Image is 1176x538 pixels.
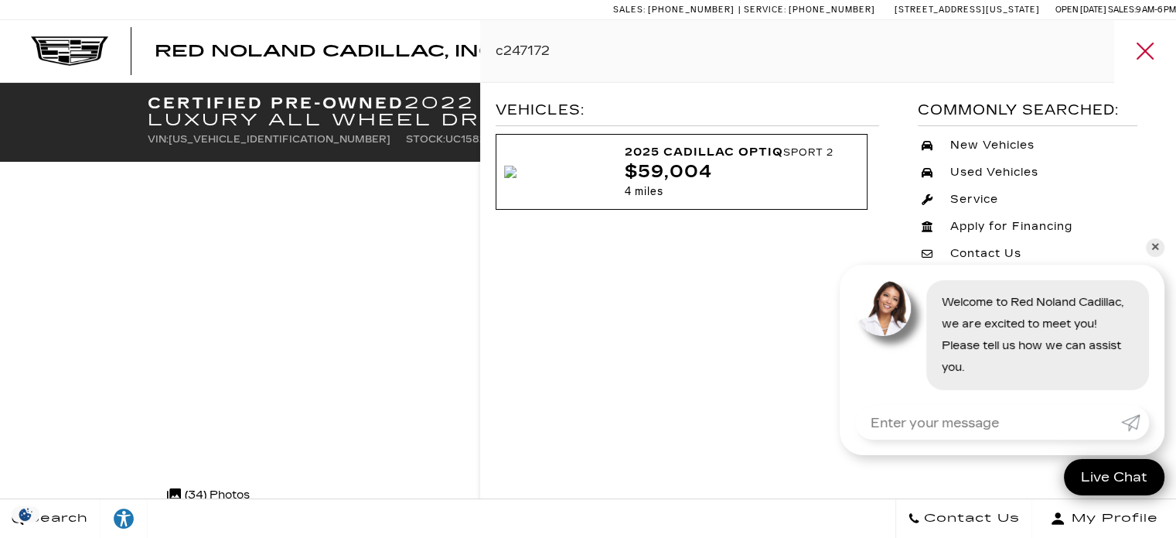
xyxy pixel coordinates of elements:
[8,506,43,523] img: Opt-Out Icon
[613,5,738,14] a: Sales: [PHONE_NUMBER]
[920,508,1020,529] span: Contact Us
[31,36,108,66] img: Cadillac Dark Logo with Cadillac White Text
[159,477,257,514] div: (34) Photos
[1064,459,1164,495] a: Live Chat
[148,94,855,129] h1: 2022 Cadillac XT5 Premium Luxury All Wheel Drive SUV
[155,42,499,60] span: Red Noland Cadillac, Inc.
[1121,406,1149,440] a: Submit
[1114,20,1176,82] div: Search
[496,134,868,210] a: 2025 Cadillac OPTIQSport 2$59,0044 miles
[939,192,1006,207] span: Service
[406,134,445,145] span: Stock:
[496,98,879,126] div: Vehicles:
[918,134,1137,157] a: New Vehicles
[1065,508,1158,529] span: My Profile
[918,215,1137,238] a: Apply for Financing
[148,160,634,526] iframe: Interactive Walkaround/Photo gallery of the vehicle/product
[24,508,88,529] span: Search
[783,147,833,158] small: Sport 2
[855,280,911,336] img: Agent profile photo
[155,43,499,59] a: Red Noland Cadillac, Inc.
[8,506,43,523] section: Click to Open Cookie Consent Modal
[926,280,1149,390] div: Welcome to Red Noland Cadillac, we are excited to meet you! Please tell us how we can assist you.
[744,5,786,15] span: Service:
[169,134,390,145] span: [US_VEHICLE_IDENTIFICATION_NUMBER]
[648,5,735,15] span: [PHONE_NUMBER]
[101,507,147,530] div: Explore your accessibility options
[855,406,1121,440] input: Enter your message
[101,499,148,538] a: Explore your accessibility options
[1055,5,1106,15] span: Open [DATE]
[939,246,1029,262] span: Contact Us
[625,182,847,201] div: 4 miles
[1136,5,1176,15] span: 9 AM-6 PM
[918,98,1137,126] div: Commonly Searched:
[738,5,879,14] a: Service: [PHONE_NUMBER]
[918,242,1137,266] a: Contact Us
[918,161,1137,184] a: Used Vehicles
[504,166,516,178] img: image.gen
[613,5,646,15] span: Sales:
[918,188,1137,211] a: Service
[1108,5,1136,15] span: Sales:
[895,499,1032,538] a: Contact Us
[480,20,1176,82] input: Search Click enter to submit
[445,134,507,145] span: UC158255A
[1073,468,1155,486] span: Live Chat
[939,138,1042,153] span: New Vehicles
[939,165,1046,180] span: Used Vehicles
[789,5,875,15] span: [PHONE_NUMBER]
[148,134,169,145] span: VIN:
[939,219,1080,235] span: Apply for Financing
[148,94,405,112] strong: Certified Pre-Owned
[625,163,847,182] div: $59,004
[1032,499,1176,538] button: Open user profile menu
[895,5,1040,15] a: [STREET_ADDRESS][US_STATE]
[625,142,847,163] div: 2025 Cadillac OPTIQ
